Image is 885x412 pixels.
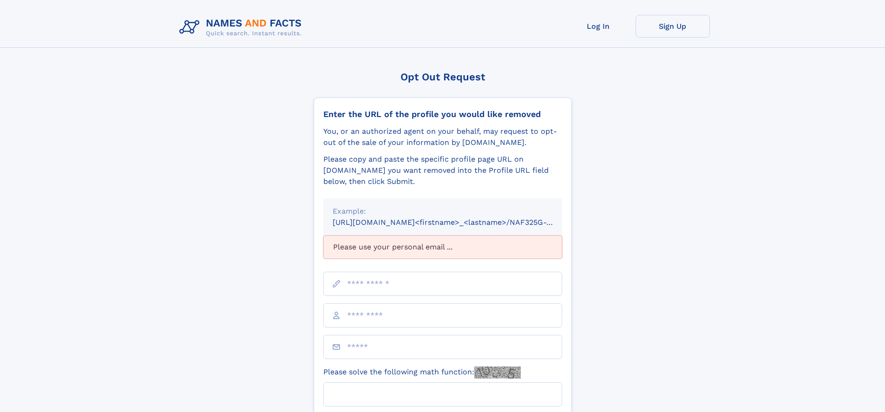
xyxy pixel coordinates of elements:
div: You, or an authorized agent on your behalf, may request to opt-out of the sale of your informatio... [323,126,562,148]
a: Log In [561,15,636,38]
label: Please solve the following math function: [323,366,521,379]
div: Opt Out Request [314,71,572,83]
img: Logo Names and Facts [176,15,309,40]
div: Please copy and paste the specific profile page URL on [DOMAIN_NAME] you want removed into the Pr... [323,154,562,187]
small: [URL][DOMAIN_NAME]<firstname>_<lastname>/NAF325G-xxxxxxxx [333,218,580,227]
div: Enter the URL of the profile you would like removed [323,109,562,119]
div: Example: [333,206,553,217]
div: Please use your personal email ... [323,235,562,259]
a: Sign Up [636,15,710,38]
